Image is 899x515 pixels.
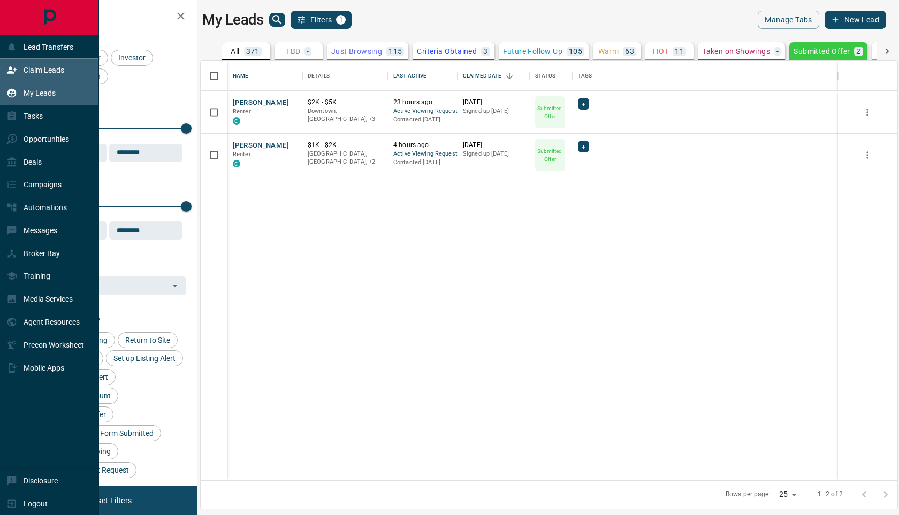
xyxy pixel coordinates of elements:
p: HOT [653,48,668,55]
p: Future Follow Up [503,48,562,55]
span: Active Viewing Request [393,107,452,116]
p: [DATE] [463,98,524,107]
div: Name [233,61,249,91]
p: Submitted Offer [536,147,564,163]
h2: Filters [34,11,186,24]
span: Investor [115,53,149,62]
div: Tags [578,61,592,91]
p: Contacted [DATE] [393,116,452,124]
p: 371 [246,48,260,55]
div: + [578,141,589,152]
div: Return to Site [118,332,178,348]
p: 4 hours ago [393,141,452,150]
span: Active Viewing Request [393,150,452,159]
button: more [859,104,875,120]
div: Tags [573,61,838,91]
p: Midtown | Central, East York, Toronto [308,107,383,124]
div: Details [308,61,330,91]
div: Name [227,61,302,91]
button: [PERSON_NAME] [233,98,289,108]
div: Last Active [388,61,458,91]
p: Contacted [DATE] [393,158,452,167]
div: Investor [111,50,153,66]
p: 23 hours ago [393,98,452,107]
p: 11 [675,48,684,55]
div: condos.ca [233,117,240,125]
p: Submitted Offer [536,104,564,120]
span: + [582,98,585,109]
div: Set up Listing Alert [106,350,183,366]
span: 1 [337,16,345,24]
div: Status [530,61,573,91]
p: $2K - $5K [308,98,383,107]
span: Set up Listing Alert [110,354,179,363]
button: Reset Filters [81,491,139,510]
p: North York, Toronto [308,150,383,166]
div: + [578,98,589,110]
div: 25 [775,487,801,502]
p: Submitted Offer [794,48,850,55]
button: more [859,147,875,163]
p: TBD [286,48,300,55]
span: Renter [233,151,251,158]
p: Warm [598,48,619,55]
button: Manage Tabs [758,11,819,29]
span: Return to Site [121,336,174,344]
p: $1K - $2K [308,141,383,150]
p: 63 [625,48,634,55]
p: Rows per page: [726,490,771,499]
p: 3 [483,48,487,55]
div: Claimed Date [458,61,530,91]
p: Signed up [DATE] [463,107,524,116]
button: search button [269,13,285,27]
h1: My Leads [202,11,264,28]
div: Details [302,61,388,91]
p: - [776,48,779,55]
p: [DATE] [463,141,524,150]
span: Renter [233,108,251,115]
p: Just Browsing [331,48,382,55]
button: Open [167,278,182,293]
p: 105 [569,48,582,55]
p: 2 [856,48,860,55]
p: Taken on Showings [702,48,770,55]
div: Claimed Date [463,61,502,91]
button: Filters1 [291,11,352,29]
p: Signed up [DATE] [463,150,524,158]
span: + [582,141,585,152]
p: Criteria Obtained [417,48,477,55]
div: Last Active [393,61,426,91]
p: - [307,48,309,55]
button: New Lead [825,11,886,29]
p: 115 [388,48,402,55]
div: condos.ca [233,160,240,167]
button: [PERSON_NAME] [233,141,289,151]
button: Sort [502,68,517,83]
p: All [231,48,239,55]
p: 1–2 of 2 [818,490,843,499]
div: Status [535,61,555,91]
